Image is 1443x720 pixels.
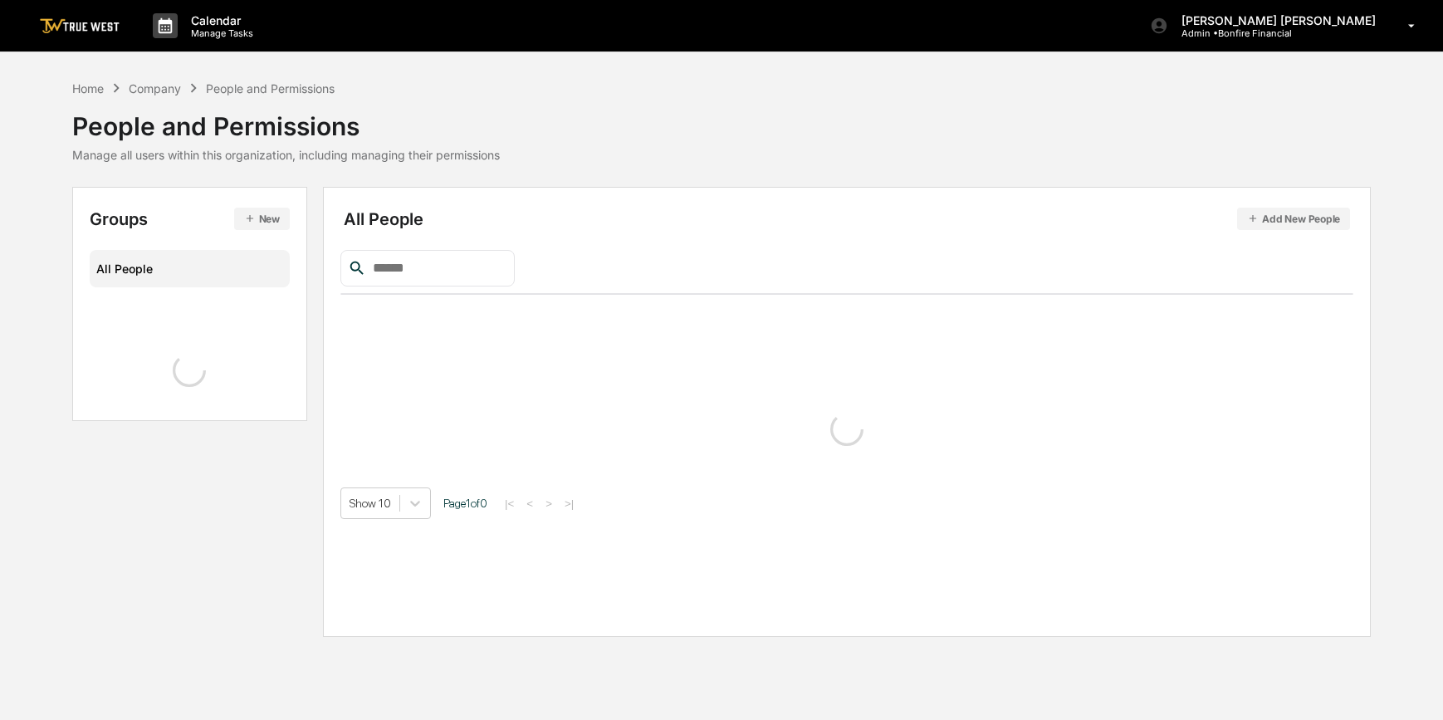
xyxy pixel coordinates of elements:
[72,81,104,96] div: Home
[1237,208,1350,230] button: Add New People
[40,18,120,34] img: logo
[206,81,335,96] div: People and Permissions
[560,497,579,511] button: >|
[500,497,519,511] button: |<
[443,497,487,510] span: Page 1 of 0
[129,81,181,96] div: Company
[96,255,283,282] div: All People
[90,208,290,230] div: Groups
[521,497,538,511] button: <
[1168,13,1384,27] p: [PERSON_NAME] [PERSON_NAME]
[178,13,262,27] p: Calendar
[72,148,500,162] div: Manage all users within this organization, including managing their permissions
[344,208,1350,230] div: All People
[72,98,500,141] div: People and Permissions
[234,208,290,230] button: New
[178,27,262,39] p: Manage Tasks
[541,497,557,511] button: >
[1168,27,1323,39] p: Admin • Bonfire Financial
